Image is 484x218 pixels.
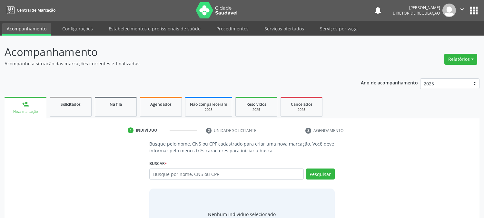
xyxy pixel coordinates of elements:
div: Indivíduo [136,127,157,133]
a: Procedimentos [212,23,253,34]
button:  [456,4,468,17]
div: 2025 [285,107,318,112]
div: 1 [128,127,133,133]
span: Central de Marcação [17,7,55,13]
img: img [442,4,456,17]
a: Serviços ofertados [260,23,309,34]
button: Relatórios [444,54,477,65]
div: 2025 [190,107,227,112]
span: Na fila [110,102,122,107]
div: Nova marcação [9,109,42,114]
p: Acompanhamento [5,44,337,60]
div: Nenhum indivíduo selecionado [208,211,276,218]
a: Acompanhamento [2,23,51,36]
span: Resolvidos [246,102,266,107]
button: notifications [373,6,382,15]
p: Acompanhe a situação das marcações correntes e finalizadas [5,60,337,67]
a: Central de Marcação [5,5,55,16]
i:  [459,6,466,13]
span: Não compareceram [190,102,227,107]
p: Busque pelo nome, CNS ou CPF cadastrado para criar uma nova marcação. Você deve informar pelo men... [149,140,334,154]
div: 2025 [240,107,272,112]
input: Busque por nome, CNS ou CPF [149,169,303,180]
div: person_add [22,101,29,108]
a: Estabelecimentos e profissionais de saúde [104,23,205,34]
p: Ano de acompanhamento [361,78,418,86]
span: Diretor de regulação [393,10,440,16]
a: Configurações [58,23,97,34]
button: apps [468,5,479,16]
label: Buscar [149,158,167,169]
a: Serviços por vaga [315,23,362,34]
span: Cancelados [291,102,312,107]
span: Solicitados [61,102,81,107]
button: Pesquisar [306,169,335,180]
div: [PERSON_NAME] [393,5,440,10]
span: Agendados [150,102,172,107]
